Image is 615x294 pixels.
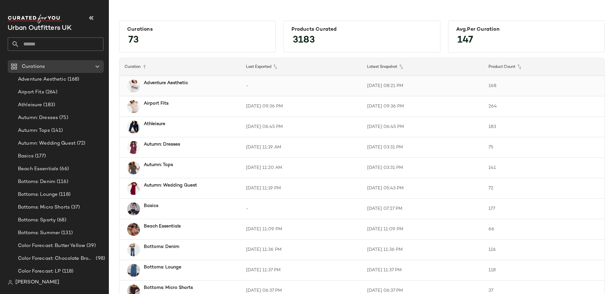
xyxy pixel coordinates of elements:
[85,242,96,250] span: (39)
[362,96,483,117] td: [DATE] 09:36 PM
[362,158,483,178] td: [DATE] 03:31 PM
[144,223,181,230] b: Beach Essentials
[66,76,79,83] span: (168)
[18,204,70,211] span: Bottoms: Micro Shorts
[362,137,483,158] td: [DATE] 03:31 PM
[241,58,362,76] th: Last Exported
[144,141,180,148] b: Autumn: Dresses
[362,240,483,260] td: [DATE] 11:36 PM
[241,199,362,219] td: -
[241,178,362,199] td: [DATE] 11:19 PM
[56,217,66,224] span: (68)
[483,158,605,178] td: 141
[60,229,73,237] span: (131)
[483,199,605,219] td: 177
[94,255,105,262] span: (98)
[362,260,483,281] td: [DATE] 11:37 PM
[8,25,71,32] span: Current Company Name
[483,240,605,260] td: 116
[50,127,63,134] span: (141)
[483,96,605,117] td: 264
[58,191,70,198] span: (118)
[144,203,158,209] b: Basics
[15,279,59,286] span: [PERSON_NAME]
[18,242,85,250] span: Color Forecast: Butter Yellow
[362,199,483,219] td: [DATE] 07:27 PM
[362,117,483,137] td: [DATE] 06:45 PM
[22,63,45,70] span: Curations
[61,268,74,275] span: (118)
[144,100,168,107] b: Airport Fits
[241,260,362,281] td: [DATE] 11:37 PM
[122,29,145,52] span: 73
[456,27,597,33] div: Avg.per Curation
[58,165,69,173] span: (66)
[18,153,34,160] span: Basics
[18,76,66,83] span: Adventure Aesthetic
[483,178,605,199] td: 72
[18,268,61,275] span: Color Forecast: LP
[18,114,58,122] span: Autumn: Dresses
[44,89,58,96] span: (264)
[18,127,50,134] span: Autumn: Tops
[144,182,197,189] b: Autumn: Wedding Guest
[362,58,483,76] th: Latest Snapshot
[34,153,46,160] span: (177)
[483,219,605,240] td: 66
[241,76,362,96] td: -
[18,178,55,186] span: Bottoms: Denim
[286,29,321,52] span: 3183
[241,96,362,117] td: [DATE] 09:36 PM
[18,191,58,198] span: Bottoms: Lounge
[8,14,62,23] img: cfy_white_logo.C9jOOHJF.svg
[483,117,605,137] td: 183
[241,219,362,240] td: [DATE] 11:09 PM
[362,76,483,96] td: [DATE] 08:21 PM
[55,178,68,186] span: (116)
[144,284,193,291] b: Bottoms: Micro Shorts
[8,280,13,285] img: svg%3e
[18,165,58,173] span: Beach Essentials
[451,29,480,52] span: 147
[18,89,44,96] span: Airport Fits
[18,101,42,109] span: Athleisure
[119,58,241,76] th: Curation
[70,204,80,211] span: (37)
[144,121,165,127] b: Athleisure
[18,255,94,262] span: Color Forecast: Chocolate Brown
[291,27,432,33] div: Products Curated
[76,140,86,147] span: (72)
[241,158,362,178] td: [DATE] 11:20 AM
[483,58,605,76] th: Product Count
[18,229,60,237] span: Bottoms: Summer
[144,243,179,250] b: Bottoms: Denim
[241,137,362,158] td: [DATE] 11:19 AM
[144,80,188,86] b: Adventure Aesthetic
[483,260,605,281] td: 118
[144,264,181,271] b: Bottoms: Lounge
[144,162,173,168] b: Autumn: Tops
[18,140,76,147] span: Autumn: Wedding Guest
[241,117,362,137] td: [DATE] 06:45 PM
[483,76,605,96] td: 168
[362,178,483,199] td: [DATE] 05:43 PM
[18,217,56,224] span: Bottoms: Sporty
[362,219,483,240] td: [DATE] 11:09 PM
[42,101,55,109] span: (183)
[241,240,362,260] td: [DATE] 11:36 PM
[127,27,268,33] div: Curations
[483,137,605,158] td: 75
[58,114,68,122] span: (75)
